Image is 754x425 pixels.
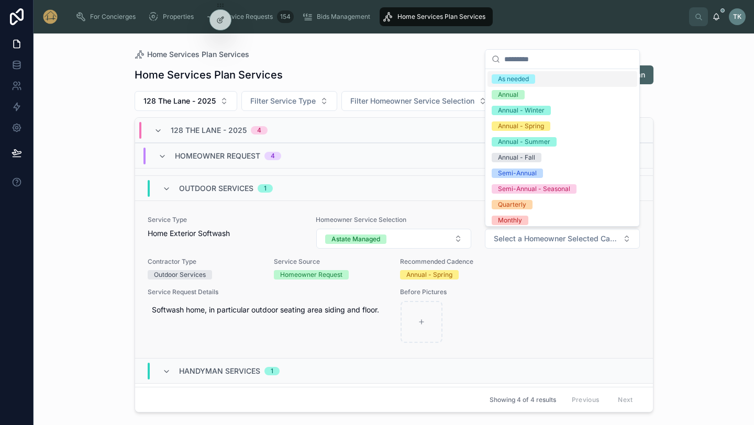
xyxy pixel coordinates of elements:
[498,137,550,147] div: Annual - Summer
[317,13,370,21] span: Bids Management
[154,270,206,279] div: Outdoor Services
[498,121,544,131] div: Annual - Spring
[406,270,452,279] div: Annual - Spring
[171,125,247,136] span: 128 The Lane - 2025
[67,5,689,28] div: scrollable content
[271,367,273,375] div: 1
[400,288,640,296] span: Before Pictures
[72,7,143,26] a: For Concierges
[135,200,653,358] a: Service TypeHome Exterior SoftwashHomeowner Service SelectionSelect ButtonHomeowner Selected Cade...
[498,200,526,209] div: Quarterly
[257,126,261,135] div: 4
[143,96,216,106] span: 128 The Lane - 2025
[179,183,253,194] span: Outdoor Services
[179,366,260,376] span: Handyman Services
[494,233,618,244] span: Select a Homeowner Selected Cadence
[498,90,518,99] div: Annual
[250,96,316,106] span: Filter Service Type
[135,91,237,111] button: Select Button
[271,152,275,160] div: 4
[148,228,230,239] span: Home Exterior Softwash
[241,91,337,111] button: Select Button
[135,49,249,60] a: Home Services Plan Services
[490,396,556,404] span: Showing 4 of 4 results
[203,7,297,26] a: Service Requests154
[145,7,201,26] a: Properties
[221,13,273,21] span: Service Requests
[274,258,387,266] span: Service Source
[380,7,493,26] a: Home Services Plan Services
[148,258,261,266] span: Contractor Type
[148,216,304,224] span: Service Type
[316,229,471,249] button: Select Button
[341,91,496,111] button: Select Button
[299,7,378,26] a: Bids Management
[152,305,384,315] span: Softwash home, in particular outdoor seating area siding and floor.
[498,153,535,162] div: Annual - Fall
[485,229,640,249] button: Select Button
[147,49,249,60] span: Home Services Plan Services
[498,169,537,178] div: Semi-Annual
[42,8,59,25] img: App logo
[485,69,639,226] div: Suggestions
[175,151,260,161] span: Homeowner Request
[733,13,741,21] span: TK
[90,13,136,21] span: For Concierges
[498,184,570,194] div: Semi-Annual - Seasonal
[397,13,485,21] span: Home Services Plan Services
[316,216,472,224] span: Homeowner Service Selection
[331,234,380,244] div: Astate Managed
[135,68,283,82] h1: Home Services Plan Services
[163,13,194,21] span: Properties
[264,184,267,193] div: 1
[277,10,294,23] div: 154
[498,106,545,115] div: Annual - Winter
[498,74,529,84] div: As needed
[350,96,474,106] span: Filter Homeowner Service Selection
[400,258,514,266] span: Recommended Cadence
[498,216,522,225] div: Monthly
[484,216,640,224] span: Homeowner Selected Cadence
[280,270,342,279] div: Homeowner Request
[148,288,388,296] span: Service Request Details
